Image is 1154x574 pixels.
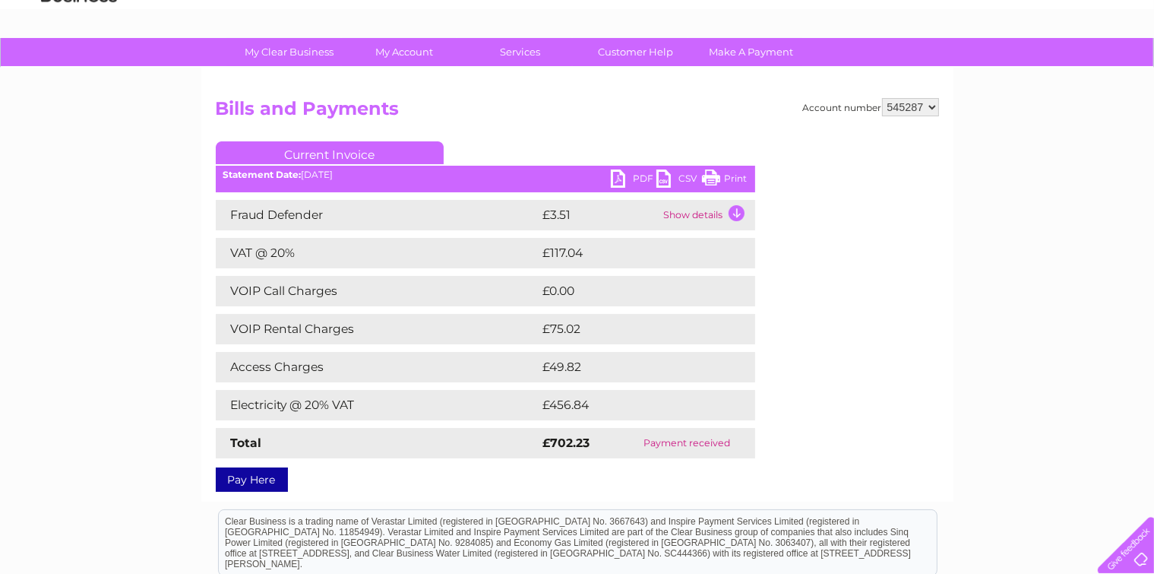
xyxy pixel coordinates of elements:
div: Account number [803,98,939,116]
a: Current Invoice [216,141,444,164]
td: VOIP Call Charges [216,276,539,306]
b: Statement Date: [223,169,302,180]
td: £0.00 [539,276,720,306]
h2: Bills and Payments [216,98,939,127]
td: Payment received [618,428,755,458]
a: CSV [656,170,702,192]
td: £49.82 [539,352,725,382]
a: PDF [611,170,656,192]
a: Print [702,170,748,192]
a: Services [457,38,583,66]
td: VOIP Rental Charges [216,314,539,344]
strong: Total [231,436,262,450]
a: Water [887,65,915,76]
td: Access Charges [216,352,539,382]
a: My Clear Business [226,38,352,66]
td: £3.51 [539,200,660,230]
a: Log out [1104,65,1140,76]
a: Energy [925,65,958,76]
td: Electricity @ 20% VAT [216,390,539,420]
a: My Account [342,38,467,66]
a: Blog [1022,65,1044,76]
a: Telecoms [967,65,1013,76]
a: Customer Help [573,38,698,66]
td: £117.04 [539,238,726,268]
td: £456.84 [539,390,729,420]
td: £75.02 [539,314,724,344]
div: Clear Business is a trading name of Verastar Limited (registered in [GEOGRAPHIC_DATA] No. 3667643... [219,8,937,74]
a: Pay Here [216,468,288,492]
td: Fraud Defender [216,200,539,230]
td: VAT @ 20% [216,238,539,268]
strong: £702.23 [543,436,590,450]
a: Contact [1053,65,1090,76]
a: 0333 014 3131 [868,8,972,27]
div: [DATE] [216,170,755,180]
img: logo.png [40,40,118,86]
a: Make A Payment [688,38,814,66]
td: Show details [660,200,755,230]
